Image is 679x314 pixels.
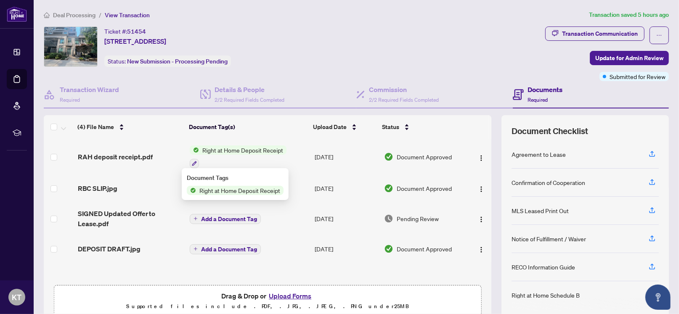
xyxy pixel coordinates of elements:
img: Logo [478,155,485,161]
article: Transaction saved 5 hours ago [589,10,669,20]
button: Update for Admin Review [590,51,669,65]
h4: Commission [369,84,439,95]
img: Status Icon [190,145,199,155]
div: Agreement to Lease [512,150,566,159]
td: [DATE] [311,139,381,175]
th: Status [379,115,465,139]
button: Open asap [645,285,671,310]
span: Pending Review [397,214,439,223]
span: ellipsis [656,32,662,38]
img: logo [7,6,27,22]
h4: Documents [528,84,563,95]
th: Upload Date [310,115,378,139]
span: Drag & Drop or [221,290,314,301]
span: SIGNED Updated Offer to Lease.pdf [78,208,183,229]
img: Logo [478,216,485,223]
button: Add a Document Tag [190,244,261,254]
div: Right at Home Schedule B [512,290,580,300]
span: New Submission - Processing Pending [127,58,228,65]
button: Status IconRight at Home Deposit Receipt [190,145,286,168]
div: MLS Leased Print Out [512,206,569,215]
span: Right at Home Deposit Receipt [196,186,284,195]
span: DEPOSIT DRAFT.jpg [78,244,141,254]
h4: Details & People [215,84,285,95]
span: Add a Document Tag [201,246,257,252]
span: Document Approved [397,184,452,193]
img: Logo [478,246,485,253]
span: RBC SLIP.jpg [78,183,117,193]
th: Document Tag(s) [186,115,310,139]
span: (4) File Name [77,122,114,132]
button: Logo [475,182,488,195]
img: Document Status [384,184,393,193]
td: [DATE] [311,175,381,202]
button: Logo [475,242,488,256]
td: [DATE] [311,235,381,262]
p: Supported files include .PDF, .JPG, .JPEG, .PNG under 25 MB [59,301,476,311]
span: Add a Document Tag [201,216,257,222]
span: KT [12,291,22,303]
button: Transaction Communication [545,26,645,41]
span: View Transaction [105,11,150,19]
span: plus [194,216,198,221]
div: Ticket #: [104,26,146,36]
div: Status: [104,55,231,67]
span: Deal Processing [53,11,95,19]
span: 2/2 Required Fields Completed [215,97,285,103]
img: Document Status [384,152,393,161]
button: Logo [475,150,488,164]
img: IMG-C12365487_1.jpg [44,27,97,66]
span: Status [382,122,399,132]
th: (4) File Name [74,115,186,139]
button: Upload Forms [266,290,314,301]
div: Notice of Fulfillment / Waiver [512,234,586,243]
td: [DATE] [311,202,381,235]
span: Right at Home Deposit Receipt [199,145,286,155]
h4: Transaction Wizard [60,84,119,95]
div: Document Tags [187,173,284,182]
span: Upload Date [313,122,347,132]
li: / [99,10,101,20]
span: Submitted for Review [610,72,666,81]
img: Document Status [384,244,393,253]
img: Status Icon [187,186,196,195]
span: Required [528,97,548,103]
span: plus [194,247,198,251]
span: 51454 [127,28,146,35]
span: Required [60,97,80,103]
img: Document Status [384,214,393,223]
button: Add a Document Tag [190,214,261,224]
span: [STREET_ADDRESS] [104,36,166,46]
button: Add a Document Tag [190,213,261,224]
span: Document Checklist [512,125,588,137]
span: Document Approved [397,244,452,253]
span: RAH deposit receipt.pdf [78,152,153,162]
div: Confirmation of Cooperation [512,178,585,187]
img: Logo [478,186,485,193]
div: Transaction Communication [562,27,638,40]
span: Update for Admin Review [595,51,663,65]
span: Document Approved [397,152,452,161]
div: RECO Information Guide [512,262,575,272]
span: home [44,12,50,18]
button: Logo [475,212,488,225]
span: 2/2 Required Fields Completed [369,97,439,103]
